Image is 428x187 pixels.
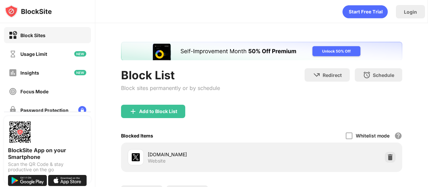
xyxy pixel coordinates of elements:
img: lock-menu.svg [78,106,86,114]
div: Add to Block List [139,109,177,114]
img: new-icon.svg [74,51,86,57]
div: Insights [20,70,39,76]
img: password-protection-off.svg [9,106,17,114]
img: logo-blocksite.svg [5,5,52,18]
div: Redirect [323,72,342,78]
div: Website [148,158,166,164]
div: Whitelist mode [356,133,390,138]
img: get-it-on-google-play.svg [8,175,47,186]
iframe: Banner [121,42,402,60]
img: focus-off.svg [9,87,17,96]
div: BlockSite App on your Smartphone [8,147,87,160]
img: favicons [132,153,140,161]
div: animation [342,5,388,18]
div: [DOMAIN_NAME] [148,151,262,158]
img: time-usage-off.svg [9,50,17,58]
div: Scan the QR Code & stay productive on the go [8,162,87,172]
div: Block Sites [20,32,45,38]
div: Schedule [373,72,394,78]
img: block-on.svg [9,31,17,39]
img: options-page-qr-code.png [8,120,32,144]
div: Block List [121,68,220,82]
div: Block sites permanently or by schedule [121,85,220,91]
div: Usage Limit [20,51,47,57]
img: download-on-the-app-store.svg [48,175,87,186]
div: Login [404,9,417,15]
div: Focus Mode [20,89,48,94]
div: Blocked Items [121,133,153,138]
img: insights-off.svg [9,69,17,77]
img: new-icon.svg [74,70,86,75]
div: Password Protection [20,107,69,113]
